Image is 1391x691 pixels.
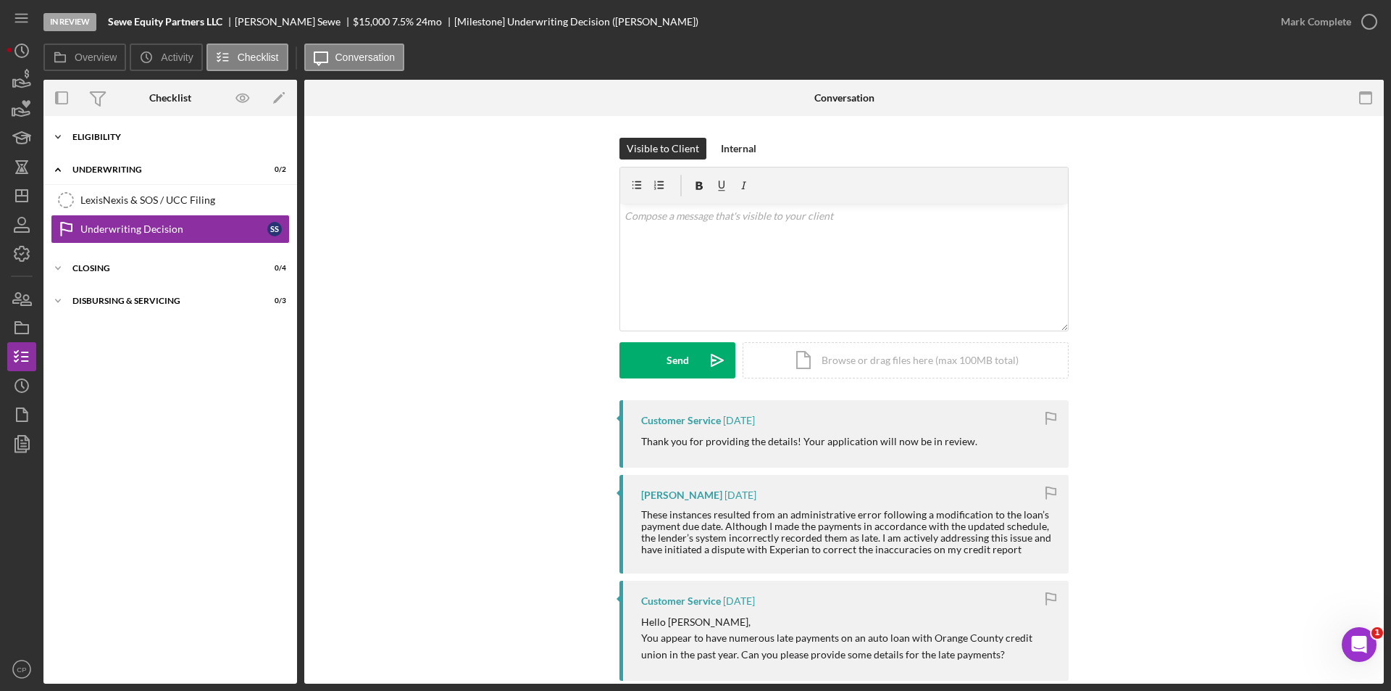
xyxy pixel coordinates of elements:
[1266,7,1384,36] button: Mark Complete
[619,138,706,160] button: Visible to Client
[260,165,286,174] div: 0 / 2
[267,222,282,236] div: S S
[72,297,250,305] div: Disbursing & Servicing
[454,16,698,28] div: [Milestone] Underwriting Decision ([PERSON_NAME])
[260,264,286,273] div: 0 / 4
[641,595,721,607] div: Customer Service
[714,138,764,160] button: Internal
[43,13,96,31] div: In Review
[724,489,756,501] time: 2025-09-19 00:30
[108,16,222,28] b: Sewe Equity Partners LLC
[260,297,286,305] div: 0 / 3
[641,415,721,426] div: Customer Service
[641,614,1054,630] p: Hello [PERSON_NAME],
[161,51,193,63] label: Activity
[304,44,405,71] button: Conversation
[235,16,353,28] div: [PERSON_NAME] Sewe
[416,16,442,28] div: 24 mo
[641,434,977,450] p: Thank you for providing the details! Your application will now be in review.
[721,138,756,160] div: Internal
[723,595,755,607] time: 2025-09-19 00:23
[1342,627,1377,662] iframe: Intercom live chat
[353,15,390,28] span: $15,000
[7,655,36,684] button: CP
[814,92,874,104] div: Conversation
[51,186,290,215] a: LexisNexis & SOS / UCC Filing
[43,44,126,71] button: Overview
[619,342,735,378] button: Send
[238,51,279,63] label: Checklist
[80,194,289,206] div: LexisNexis & SOS / UCC Filing
[641,489,722,501] div: [PERSON_NAME]
[1371,627,1383,639] span: 1
[206,44,288,71] button: Checklist
[75,51,117,63] label: Overview
[72,165,250,174] div: Underwriting
[1281,7,1351,36] div: Mark Complete
[641,630,1054,663] p: You appear to have numerous late payments on an auto loan with Orange County credit union in the ...
[72,133,279,141] div: Eligibility
[392,16,414,28] div: 7.5 %
[72,264,250,273] div: Closing
[51,215,290,244] a: Underwriting DecisionSS
[80,223,267,235] div: Underwriting Decision
[149,92,191,104] div: Checklist
[723,415,755,426] time: 2025-09-19 20:44
[130,44,202,71] button: Activity
[17,666,26,674] text: CP
[627,138,699,160] div: Visible to Client
[641,509,1054,555] div: These instances resulted from an administrative error following a modification to the loan’s paym...
[667,342,689,378] div: Send
[335,51,396,63] label: Conversation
